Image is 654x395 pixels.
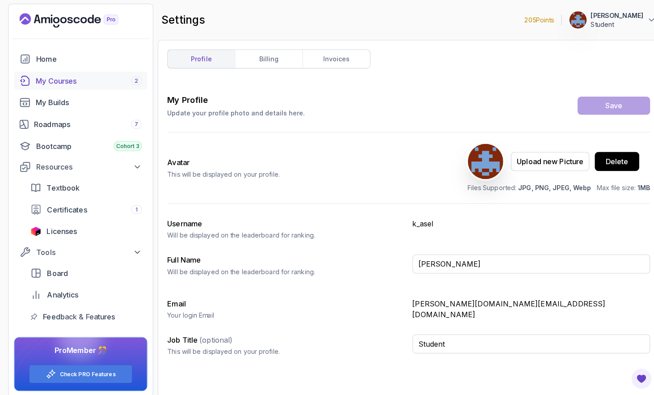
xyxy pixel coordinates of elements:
a: analytics [25,282,145,300]
h2: settings [159,13,202,27]
img: jetbrains icon [30,224,41,233]
span: JPG, PNG, JPEG, Webp [511,181,583,189]
span: 2 [133,76,136,83]
div: Upload new Picture [510,154,575,165]
a: invoices [298,49,365,67]
a: certificates [25,198,145,216]
h3: Email [165,294,400,305]
label: Username [165,216,199,225]
a: courses [14,71,145,89]
span: Textbook [46,180,79,191]
a: Check PRO Features [59,365,114,373]
span: Certificates [46,201,86,212]
p: Files Supported: Max file size: [461,181,641,190]
button: Upload new Picture [504,150,581,169]
a: roadmaps [14,114,145,132]
span: Board [46,264,67,275]
a: home [14,49,145,67]
img: user profile image [561,11,578,28]
p: [PERSON_NAME][DOMAIN_NAME][EMAIL_ADDRESS][DOMAIN_NAME] [407,294,641,315]
div: My Builds [35,96,140,106]
div: Home [36,53,140,64]
label: Full Name [165,252,198,261]
button: Check PRO Features [29,360,131,378]
div: Resources [36,159,140,170]
a: textbook [25,176,145,194]
p: This will be displayed on your profile. [165,342,400,351]
span: 7 [133,119,136,126]
button: Open Feedback Button [622,363,643,384]
a: feedback [25,303,145,321]
a: billing [232,49,298,67]
h2: Avatar [165,155,276,166]
button: Save [570,95,641,113]
a: bootcamp [14,135,145,153]
span: Licenses [46,223,76,234]
div: Bootcamp [36,139,140,149]
div: Delete [597,154,620,165]
div: My Courses [35,74,140,85]
label: Job Title [165,331,229,340]
p: [PERSON_NAME] [582,11,634,20]
a: Landing page [19,13,137,27]
a: profile [165,49,232,67]
a: licenses [25,219,145,237]
p: Will be displayed on the leaderboard for ranking. [165,263,400,272]
div: Roadmaps [34,117,140,128]
span: (optional) [197,331,229,340]
a: builds [14,92,145,110]
p: 205 Points [517,15,546,24]
div: Save [597,99,614,110]
a: board [25,260,145,278]
img: user profile image [461,142,496,177]
button: user profile image[PERSON_NAME]Student [561,11,647,29]
input: Enter your job [407,330,641,348]
span: 1 [134,203,136,210]
button: Delete [586,150,630,169]
span: Feedback & Features [42,307,114,318]
p: Your login Email [165,306,400,315]
h3: My Profile [165,93,301,105]
p: Will be displayed on the leaderboard for ranking. [165,228,400,237]
p: This will be displayed on your profile. [165,167,276,176]
p: k_asel [407,215,641,226]
span: 1MB [629,181,641,189]
span: Cohort 3 [114,140,138,148]
button: Resources [14,157,145,173]
input: Enter your full name [407,251,641,270]
p: Student [582,20,634,29]
button: Tools [14,241,145,257]
p: Update your profile photo and details here. [165,107,301,116]
div: Tools [36,243,140,254]
span: Analytics [46,285,77,296]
